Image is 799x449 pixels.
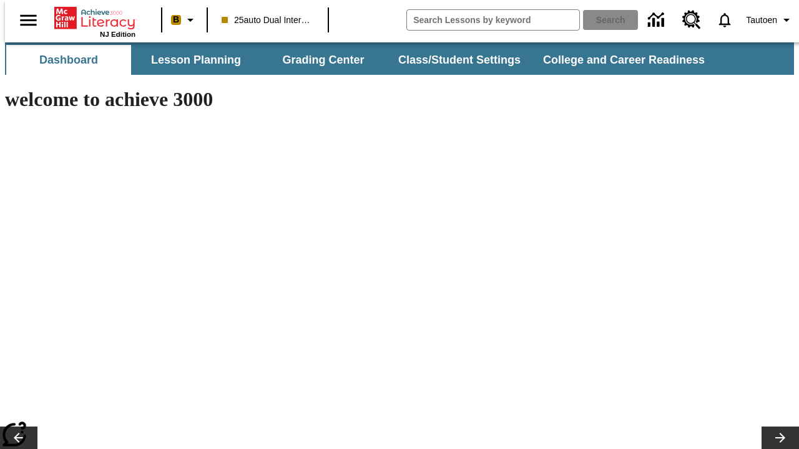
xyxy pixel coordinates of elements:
button: Class/Student Settings [388,45,531,75]
a: Resource Center, Will open in new tab [675,3,708,37]
div: SubNavbar [5,45,716,75]
button: Dashboard [6,45,131,75]
a: Notifications [708,4,741,36]
h1: welcome to achieve 3000 [5,88,544,111]
input: search field [407,10,579,30]
a: Home [54,6,135,31]
span: Tautoen [746,14,777,27]
span: NJ Edition [100,31,135,38]
div: Home [54,4,135,38]
button: Profile/Settings [741,9,799,31]
a: Data Center [640,3,675,37]
button: Open side menu [10,2,47,39]
button: Boost Class color is peach. Change class color [166,9,203,31]
span: 25auto Dual International [222,14,314,27]
button: College and Career Readiness [533,45,715,75]
span: B [173,12,179,27]
div: SubNavbar [5,42,794,75]
button: Lesson carousel, Next [762,427,799,449]
button: Grading Center [261,45,386,75]
button: Lesson Planning [134,45,258,75]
